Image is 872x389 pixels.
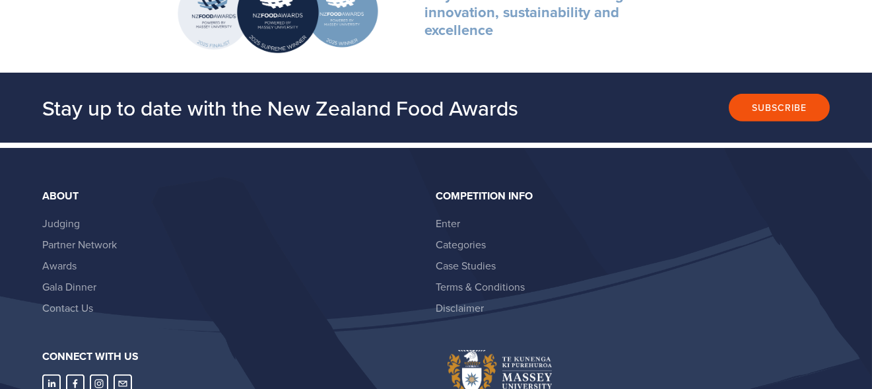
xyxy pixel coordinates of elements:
[42,258,77,273] a: Awards
[436,237,486,252] a: Categories
[42,279,96,294] a: Gala Dinner
[436,279,525,294] a: Terms & Conditions
[42,301,93,315] a: Contact Us
[729,94,830,122] button: Subscribe
[436,258,496,273] a: Case Studies
[42,237,117,252] a: Partner Network
[436,216,461,230] a: Enter
[42,190,425,202] div: About
[436,301,485,315] a: Disclaimer
[436,190,819,202] div: Competition Info
[42,216,80,230] a: Judging
[42,350,425,363] h3: Connect with us
[42,94,560,121] h2: Stay up to date with the New Zealand Food Awards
